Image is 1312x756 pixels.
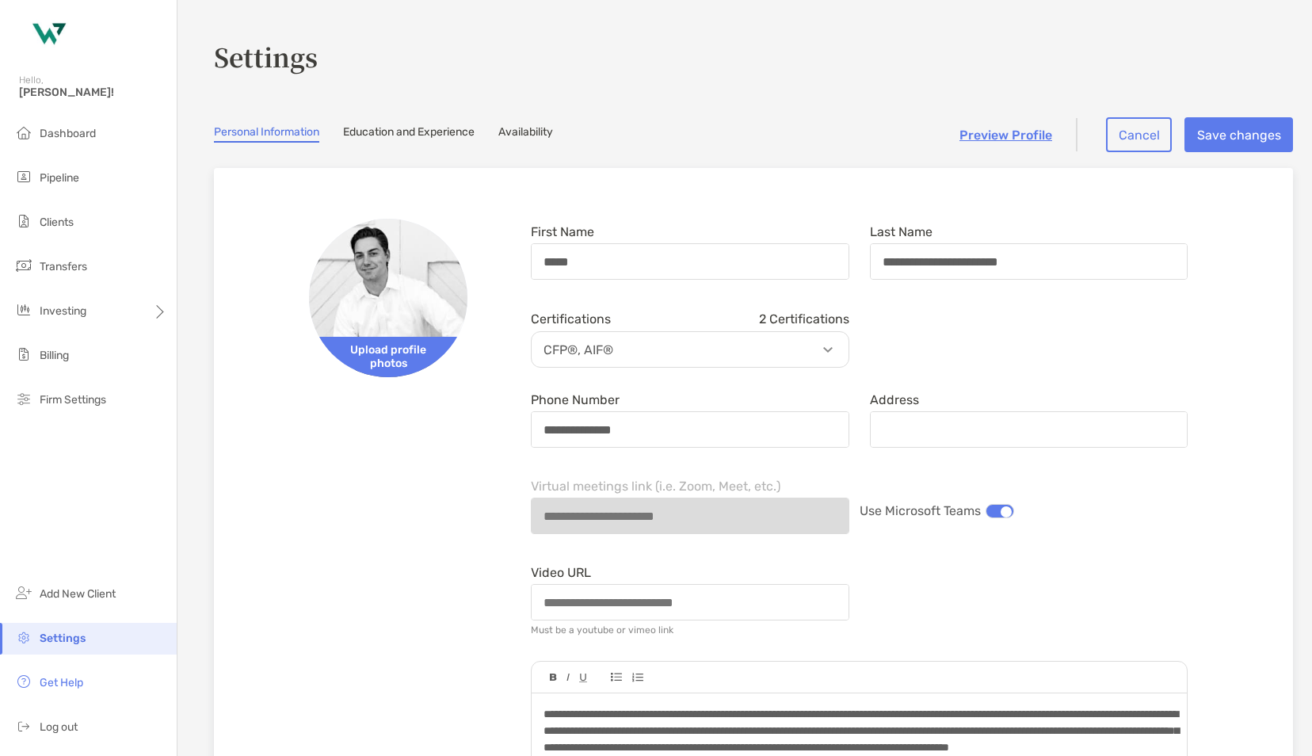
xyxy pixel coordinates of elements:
[19,86,167,99] span: [PERSON_NAME]!
[1184,117,1293,152] button: Save changes
[870,225,933,239] label: Last Name
[214,38,1293,74] h3: Settings
[631,673,643,682] img: Editor control icon
[14,212,33,231] img: clients icon
[14,389,33,408] img: firm-settings icon
[14,628,33,647] img: settings icon
[579,674,587,682] img: Editor control icon
[566,674,570,682] img: Editor control icon
[40,349,69,362] span: Billing
[309,219,467,377] img: Avatar
[40,304,86,318] span: Investing
[343,125,475,143] a: Education and Experience
[531,624,673,636] div: Must be a youtube or vimeo link
[759,311,849,326] span: 2 Certifications
[19,6,76,63] img: Zoe Logo
[40,587,116,601] span: Add New Client
[536,340,852,360] p: CFP®, AIF®
[531,393,620,407] label: Phone Number
[14,123,33,142] img: dashboard icon
[40,720,78,734] span: Log out
[611,673,622,682] img: Editor control icon
[309,337,467,377] span: Upload profile photos
[40,676,83,689] span: Get Help
[531,311,849,326] div: Certifications
[40,216,74,229] span: Clients
[40,260,87,273] span: Transfers
[531,479,780,493] label: Virtual meetings link (i.e. Zoom, Meet, etc.)
[1106,117,1172,152] button: Cancel
[498,125,553,143] a: Availability
[40,127,96,140] span: Dashboard
[14,345,33,364] img: billing icon
[14,672,33,691] img: get-help icon
[14,167,33,186] img: pipeline icon
[14,716,33,735] img: logout icon
[40,393,106,407] span: Firm Settings
[14,583,33,602] img: add_new_client icon
[40,632,86,645] span: Settings
[214,125,319,143] a: Personal Information
[14,256,33,275] img: transfers icon
[531,225,594,239] label: First Name
[860,503,981,518] span: Use Microsoft Teams
[550,674,557,682] img: Editor control icon
[14,300,33,319] img: investing icon
[959,128,1052,143] a: Preview Profile
[870,393,919,407] label: Address
[531,566,591,579] label: Video URL
[40,171,79,185] span: Pipeline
